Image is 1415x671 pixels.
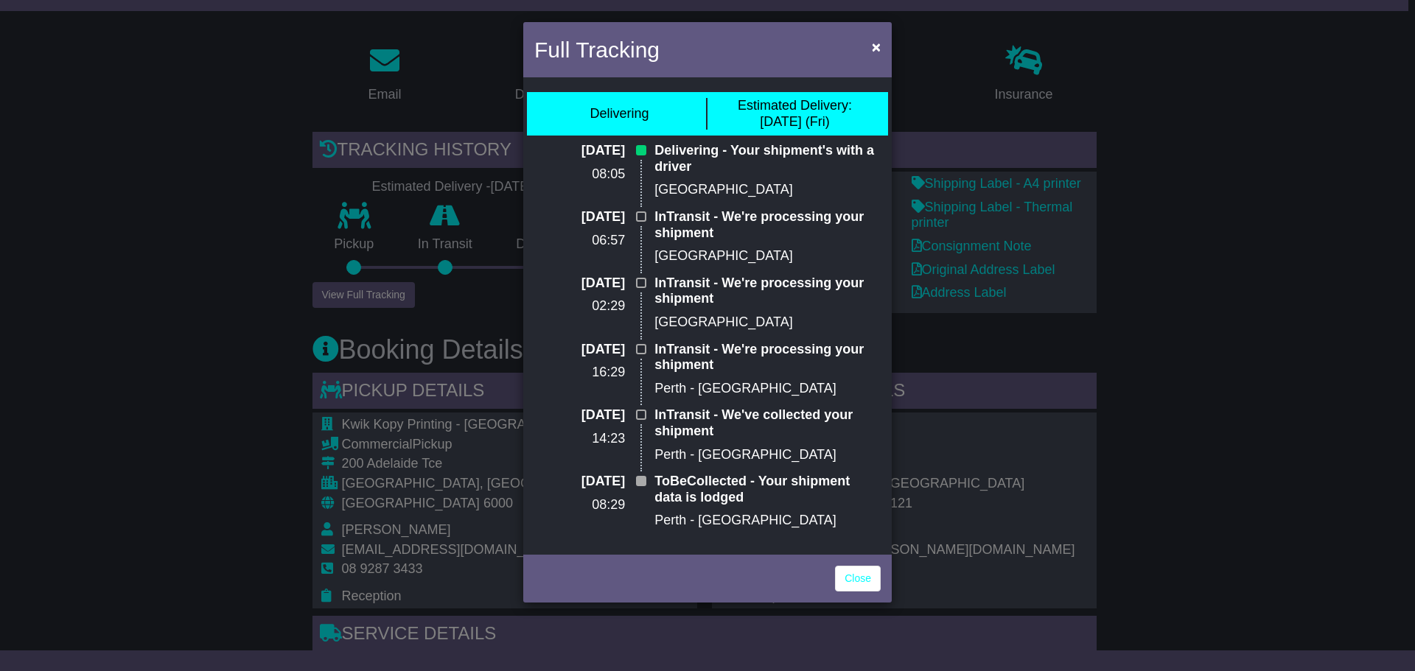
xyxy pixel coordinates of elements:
[872,38,881,55] span: ×
[654,248,881,264] p: [GEOGRAPHIC_DATA]
[654,275,881,307] p: InTransit - We're processing your shipment
[738,98,852,130] div: [DATE] (Fri)
[590,106,649,122] div: Delivering
[534,143,625,159] p: [DATE]
[534,431,625,447] p: 14:23
[654,474,881,505] p: ToBeCollected - Your shipment data is lodged
[654,513,881,529] p: Perth - [GEOGRAPHIC_DATA]
[534,233,625,249] p: 06:57
[654,381,881,397] p: Perth - [GEOGRAPHIC_DATA]
[738,98,852,113] span: Estimated Delivery:
[654,182,881,198] p: [GEOGRAPHIC_DATA]
[864,32,888,62] button: Close
[835,566,881,591] a: Close
[654,143,881,175] p: Delivering - Your shipment's with a driver
[654,407,881,439] p: InTransit - We've collected your shipment
[534,209,625,225] p: [DATE]
[534,365,625,381] p: 16:29
[654,315,881,331] p: [GEOGRAPHIC_DATA]
[534,497,625,513] p: 08:29
[654,342,881,373] p: InTransit - We're processing your shipment
[654,447,881,463] p: Perth - [GEOGRAPHIC_DATA]
[534,298,625,315] p: 02:29
[534,275,625,292] p: [DATE]
[534,166,625,183] p: 08:05
[534,407,625,424] p: [DATE]
[534,474,625,490] p: [DATE]
[534,342,625,358] p: [DATE]
[654,209,881,241] p: InTransit - We're processing your shipment
[534,33,660,66] h4: Full Tracking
